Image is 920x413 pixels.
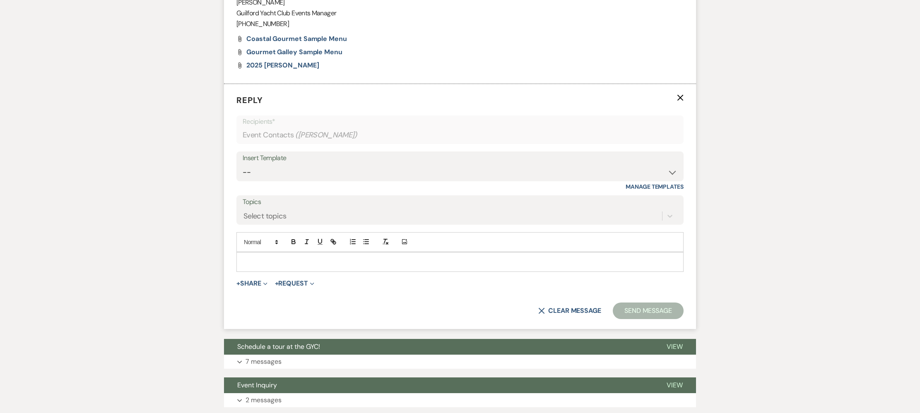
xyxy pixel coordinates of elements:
[275,280,314,287] button: Request
[246,62,319,69] a: 2025 [PERSON_NAME]
[653,339,696,355] button: View
[243,210,287,221] div: Select topics
[237,381,277,389] span: Event Inquiry
[246,395,282,406] p: 2 messages
[224,393,696,407] button: 2 messages
[236,280,240,287] span: +
[246,49,342,55] a: Gourmet Galley Sample Menu
[224,377,653,393] button: Event Inquiry
[275,280,279,287] span: +
[667,381,683,389] span: View
[667,342,683,351] span: View
[237,342,320,351] span: Schedule a tour at the GYC!
[246,34,347,43] span: Coastal Gourmet Sample Menu
[246,61,319,70] span: 2025 [PERSON_NAME]
[295,130,357,141] span: ( [PERSON_NAME] )
[243,196,677,208] label: Topics
[246,356,282,367] p: 7 messages
[243,152,677,164] div: Insert Template
[626,183,684,190] a: Manage Templates
[246,48,342,56] span: Gourmet Galley Sample Menu
[538,307,601,314] button: Clear message
[236,8,684,19] p: Guilford Yacht Club Events Manager
[236,280,267,287] button: Share
[236,19,684,29] p: [PHONE_NUMBER]
[653,377,696,393] button: View
[243,116,677,127] p: Recipients*
[243,127,677,143] div: Event Contacts
[613,303,684,319] button: Send Message
[236,95,263,106] span: Reply
[224,355,696,369] button: 7 messages
[224,339,653,355] button: Schedule a tour at the GYC!
[246,36,347,42] a: Coastal Gourmet Sample Menu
